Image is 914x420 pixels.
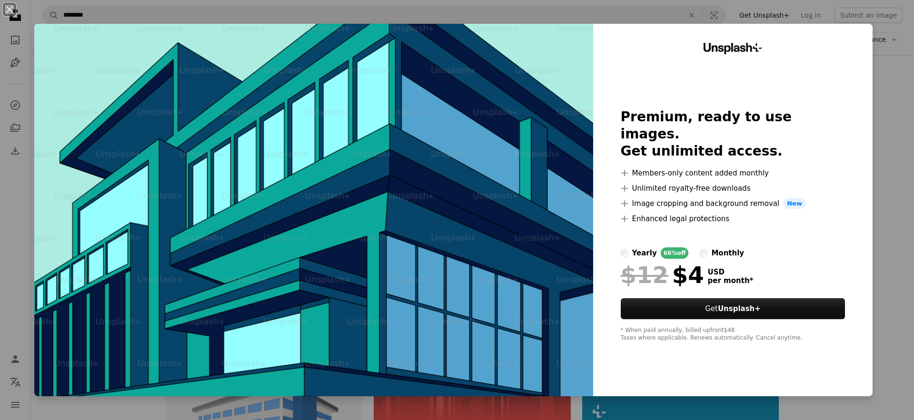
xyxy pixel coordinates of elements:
li: Image cropping and background removal [621,198,845,209]
div: $4 [621,263,704,287]
button: GetUnsplash+ [621,298,845,319]
h2: Premium, ready to use images. Get unlimited access. [621,108,845,160]
span: USD [708,268,754,276]
li: Enhanced legal protections [621,213,845,225]
strong: Unsplash+ [718,304,761,313]
div: yearly [632,247,657,259]
li: Members-only content added monthly [621,167,845,179]
div: * When paid annually, billed upfront $48 Taxes where applicable. Renews automatically. Cancel any... [621,327,845,342]
div: monthly [711,247,744,259]
span: per month * [708,276,754,285]
div: 66% off [661,247,689,259]
span: New [783,198,806,209]
input: monthly [700,249,707,257]
span: $12 [621,263,668,287]
li: Unlimited royalty-free downloads [621,183,845,194]
input: yearly66%off [621,249,628,257]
